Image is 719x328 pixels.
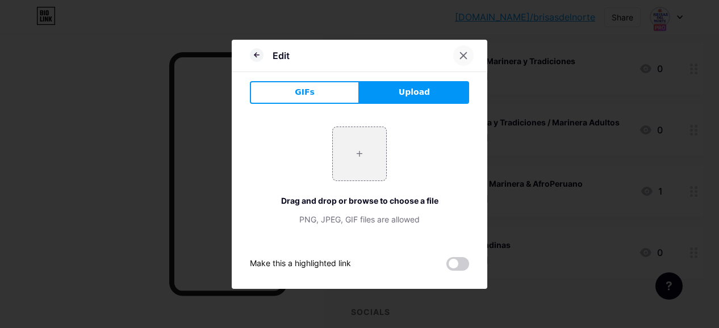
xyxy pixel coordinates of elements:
span: Upload [399,86,430,98]
div: PNG, JPEG, GIF files are allowed [250,213,469,225]
div: Drag and drop or browse to choose a file [250,195,469,207]
button: Upload [359,81,469,104]
button: GIFs [250,81,359,104]
span: GIFs [295,86,315,98]
div: Make this a highlighted link [250,257,351,271]
div: Edit [273,49,290,62]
